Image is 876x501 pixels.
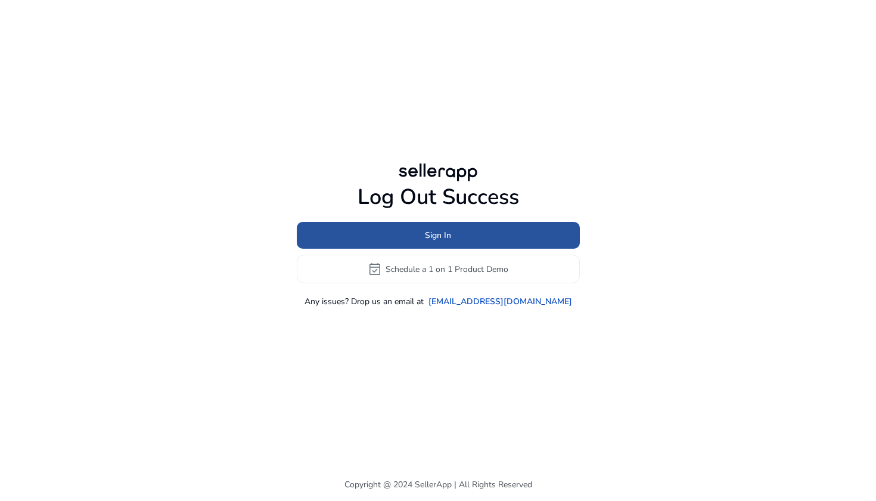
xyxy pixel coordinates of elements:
[425,229,451,242] span: Sign In
[428,295,572,308] a: [EMAIL_ADDRESS][DOMAIN_NAME]
[297,184,580,210] h1: Log Out Success
[305,295,424,308] p: Any issues? Drop us an email at
[297,222,580,249] button: Sign In
[368,262,382,276] span: event_available
[297,255,580,283] button: event_availableSchedule a 1 on 1 Product Demo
